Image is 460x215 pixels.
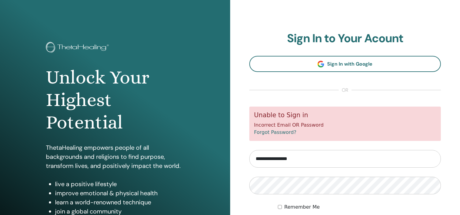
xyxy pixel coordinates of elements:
[327,61,372,67] span: Sign In with Google
[55,189,184,198] li: improve emotional & physical health
[249,32,441,46] h2: Sign In to Your Acount
[55,179,184,189] li: live a positive lifestyle
[284,203,320,211] label: Remember Me
[55,198,184,207] li: learn a world-renowned technique
[46,66,184,134] h1: Unlock Your Highest Potential
[254,111,436,119] h5: Unable to Sign in
[339,87,351,94] span: or
[278,203,441,211] div: Keep me authenticated indefinitely or until I manually logout
[249,107,441,141] div: Incorrect Email OR Password
[254,129,296,135] a: Forgot Password?
[249,56,441,72] a: Sign In with Google
[46,143,184,170] p: ThetaHealing empowers people of all backgrounds and religions to find purpose, transform lives, a...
